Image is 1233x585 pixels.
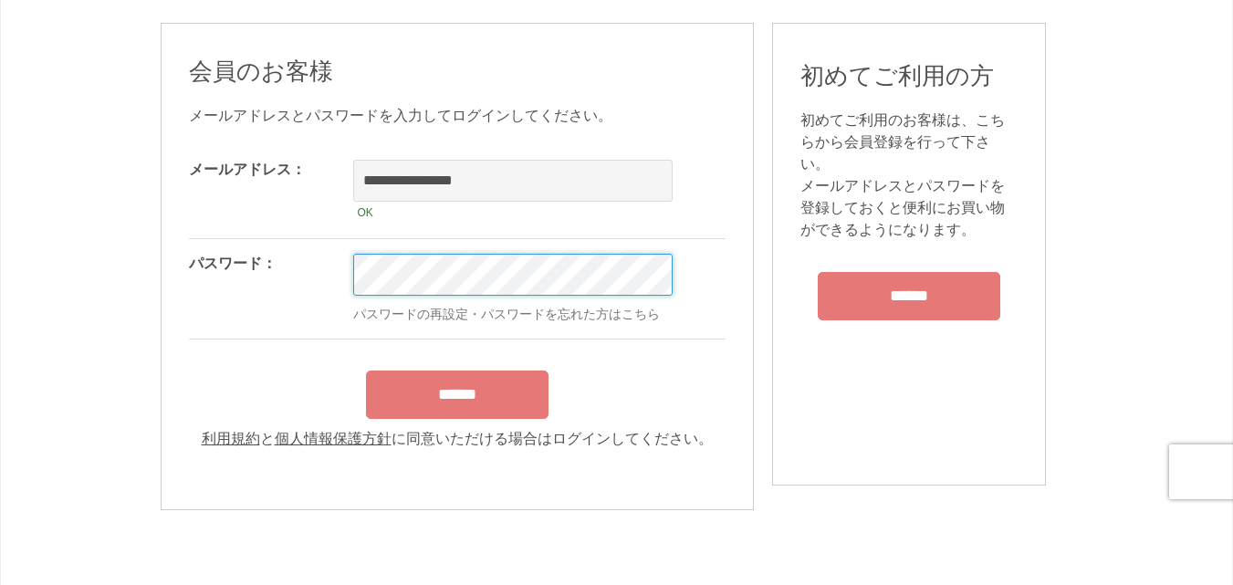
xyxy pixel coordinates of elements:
span: 初めてご利用の方 [800,62,994,89]
label: メールアドレス： [189,162,306,177]
div: 初めてご利用のお客様は、こちらから会員登録を行って下さい。 メールアドレスとパスワードを登録しておくと便利にお買い物ができるようになります。 [800,110,1018,241]
a: パスワードの再設定・パスワードを忘れた方はこちら [353,307,660,321]
span: 会員のお客様 [189,57,333,85]
div: OK [353,202,673,224]
a: 個人情報保護方針 [275,431,392,446]
label: パスワード： [189,256,277,271]
div: と に同意いただける場合はログインしてください。 [189,428,726,450]
a: 利用規約 [202,431,260,446]
div: メールアドレスとパスワードを入力してログインしてください。 [189,105,726,127]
